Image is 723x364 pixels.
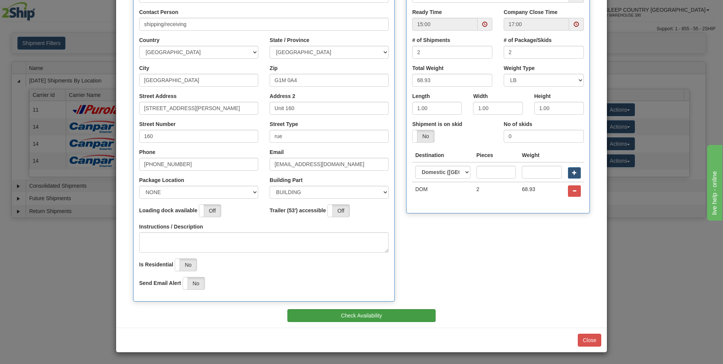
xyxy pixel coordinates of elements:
label: No [183,277,205,289]
label: Street Type [270,120,298,128]
label: Loading dock available [139,207,197,214]
label: Total Weight [412,64,444,72]
label: Street Number [139,120,175,128]
label: Width [473,92,488,100]
label: # of Shipments [412,36,450,44]
iframe: chat widget [706,143,722,221]
td: DOM [412,182,473,200]
label: City [139,64,149,72]
div: live help - online [6,5,70,14]
th: Destination [412,148,473,162]
label: Package Location [139,176,184,184]
label: Height [534,92,551,100]
th: Weight [519,148,565,162]
label: Trailer (53') accessible [270,207,326,214]
label: Shipment is on skid [412,120,462,128]
label: Address 2 [270,92,295,100]
label: No of skids [504,120,532,128]
label: Weight Type [504,64,535,72]
label: Building Part [270,176,303,184]
td: 2 [473,182,519,200]
button: Check Availability [287,309,436,322]
label: Length [412,92,430,100]
label: Instructions / Description [139,223,203,230]
label: No [413,130,434,142]
td: 68.93 [519,182,565,200]
label: Off [199,205,221,217]
label: Phone [139,148,155,156]
button: Close [578,334,601,347]
label: Ready Time [412,8,442,16]
label: Street Address [139,92,177,100]
th: Pieces [473,148,519,162]
label: Company Close Time [504,8,557,16]
label: Off [328,205,349,217]
label: Send Email Alert [139,279,181,287]
label: No [175,259,197,271]
label: # of Package/Skids [504,36,552,44]
label: Is Residential [139,261,173,268]
label: Email [270,148,284,156]
label: Zip [270,64,278,72]
label: State / Province [270,36,309,44]
label: Country [139,36,160,44]
label: Contact Person [139,8,178,16]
